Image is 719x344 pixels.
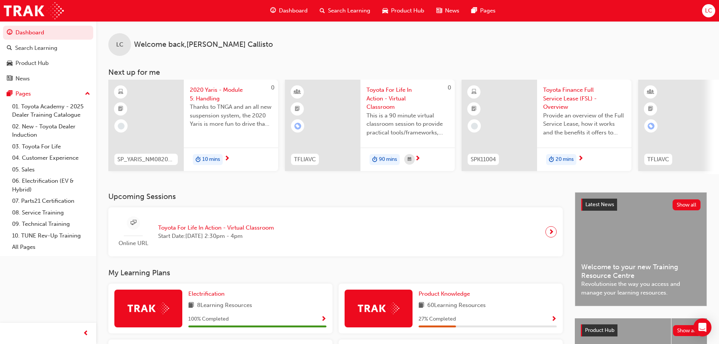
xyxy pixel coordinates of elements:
span: Thanks to TNGA and an all new suspension system, the 2020 Yaris is more fun to drive than ever be... [190,103,272,128]
span: Show Progress [551,316,557,323]
span: 20 mins [556,155,574,164]
span: LC [705,6,712,15]
span: Start Date: [DATE] 2:30pm - 4pm [158,232,274,241]
span: Product Hub [391,6,424,15]
span: Online URL [114,239,152,248]
span: TFLIAVC [294,155,316,164]
span: Search Learning [328,6,370,15]
span: search-icon [7,45,12,52]
span: Electrification [188,290,225,297]
a: 04. Customer Experience [9,152,93,164]
button: Show all [673,325,701,336]
span: search-icon [320,6,325,15]
span: guage-icon [270,6,276,15]
span: news-icon [7,76,12,82]
span: learningResourceType_ELEARNING-icon [471,87,477,97]
button: Pages [3,87,93,101]
button: LC [702,4,715,17]
a: search-iconSearch Learning [314,3,376,19]
span: 27 % Completed [419,315,456,324]
a: Product Knowledge [419,290,473,298]
a: SPK11004Toyota Finance Full Service Lease (FSL) - OverviewProvide an overview of the Full Service... [462,80,631,171]
a: Latest NewsShow allWelcome to your new Training Resource CentreRevolutionise the way you access a... [575,192,707,306]
span: guage-icon [7,29,12,36]
button: DashboardSearch LearningProduct HubNews [3,24,93,87]
span: booktick-icon [648,104,653,114]
a: 01. Toyota Academy - 2025 Dealer Training Catalogue [9,101,93,121]
span: 2020 Yaris - Module 5: Handling [190,86,272,103]
span: 8 Learning Resources [197,301,252,310]
a: guage-iconDashboard [264,3,314,19]
span: Product Knowledge [419,290,470,297]
span: learningRecordVerb_NONE-icon [471,123,478,130]
span: next-icon [224,156,230,162]
span: Dashboard [279,6,308,15]
img: Trak [128,302,169,314]
span: 90 mins [379,155,397,164]
span: Provide an overview of the Full Service Lease, how it works and the benefits it offers to both ou... [543,111,625,137]
span: learningRecordVerb_ENROLL-icon [294,123,301,130]
span: duration-icon [549,155,554,165]
span: learningResourceType_INSTRUCTOR_LED-icon [295,87,300,97]
a: 10. TUNE Rev-Up Training [9,230,93,242]
span: This is a 90 minute virtual classroom session to provide practical tools/frameworks, behaviours a... [366,111,449,137]
span: Toyota For Life In Action - Virtual Classroom [366,86,449,111]
a: 09. Technical Training [9,218,93,230]
span: learningResourceType_INSTRUCTOR_LED-icon [648,87,653,97]
a: 03. Toyota For Life [9,141,93,153]
span: up-icon [85,89,90,99]
span: booktick-icon [118,104,123,114]
div: Pages [15,89,31,98]
span: duration-icon [372,155,377,165]
a: car-iconProduct Hub [376,3,430,19]
a: Product HubShow all [581,324,701,336]
img: Trak [358,302,399,314]
div: Product Hub [15,59,49,68]
span: car-icon [7,60,12,67]
span: 100 % Completed [188,315,229,324]
span: Latest News [585,201,614,208]
div: Search Learning [15,44,57,52]
a: All Pages [9,241,93,253]
a: 02. New - Toyota Dealer Induction [9,121,93,141]
div: Open Intercom Messenger [693,318,711,336]
h3: My Learning Plans [108,268,563,277]
span: TFLIAVC [647,155,669,164]
span: pages-icon [7,91,12,97]
span: learningResourceType_ELEARNING-icon [118,87,123,97]
a: Search Learning [3,41,93,55]
button: Show Progress [321,315,326,324]
span: next-icon [548,227,554,237]
span: learningRecordVerb_NONE-icon [118,123,125,130]
span: 60 Learning Resources [427,301,486,310]
span: Welcome back , [PERSON_NAME] Callisto [134,40,273,49]
span: booktick-icon [295,104,300,114]
span: car-icon [382,6,388,15]
span: Toyota For Life In Action - Virtual Classroom [158,224,274,232]
span: 0 [271,84,274,91]
span: SP_YARIS_NM0820_EL_05 [117,155,175,164]
span: Product Hub [585,327,614,333]
h3: Next up for me [96,68,719,77]
span: LC [116,40,123,49]
span: duration-icon [196,155,201,165]
button: Show Progress [551,315,557,324]
span: Show Progress [321,316,326,323]
span: News [445,6,459,15]
h3: Upcoming Sessions [108,192,563,201]
a: Product Hub [3,56,93,70]
span: 0 [448,84,451,91]
a: Online URLToyota For Life In Action - Virtual ClassroomStart Date:[DATE] 2:30pm - 4pm [114,213,557,251]
span: Toyota Finance Full Service Lease (FSL) - Overview [543,86,625,111]
a: 08. Service Training [9,207,93,219]
span: book-icon [419,301,424,310]
span: pages-icon [471,6,477,15]
span: calendar-icon [408,155,411,164]
span: learningRecordVerb_ENROLL-icon [648,123,654,130]
span: book-icon [188,301,194,310]
a: news-iconNews [430,3,465,19]
a: News [3,72,93,86]
span: SPK11004 [471,155,496,164]
span: next-icon [578,156,584,162]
